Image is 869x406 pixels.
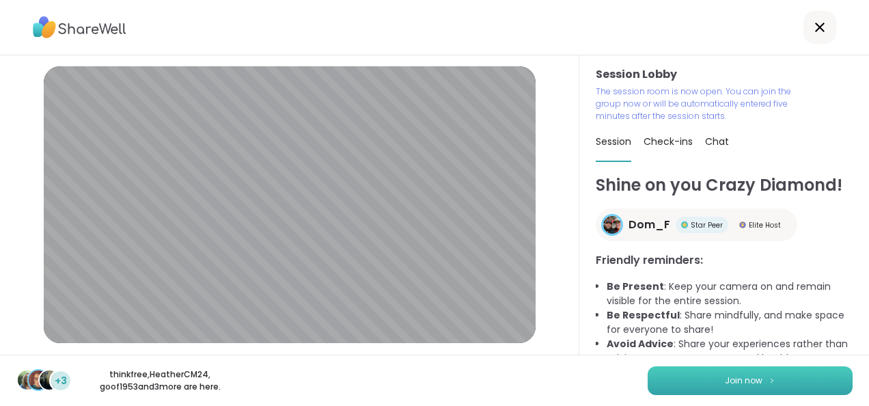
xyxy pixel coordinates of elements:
h3: Session Lobby [596,66,853,83]
span: +3 [55,374,67,388]
li: : Share your experiences rather than advice, as peers are not mental health professionals. [607,337,853,380]
img: Dom_F [603,216,621,234]
span: Join now [725,375,762,387]
span: Dom_F [629,217,670,233]
img: goof1953 [40,370,59,390]
img: ShareWell Logomark [768,377,776,384]
li: : Share mindfully, and make space for everyone to share! [607,308,853,337]
li: : Keep your camera on and remain visible for the entire session. [607,280,853,308]
img: thinkfree [18,370,37,390]
h1: Shine on you Crazy Diamond! [596,173,853,198]
img: HeatherCM24 [29,370,48,390]
img: ShareWell Logo [33,12,126,43]
img: Elite Host [739,221,746,228]
p: The session room is now open. You can join the group now or will be automatically entered five mi... [596,85,792,122]
button: Join now [648,366,853,395]
b: Be Present [607,280,664,293]
b: Avoid Advice [607,337,674,351]
span: Elite Host [749,220,781,230]
span: Check-ins [644,135,693,148]
a: Dom_FDom_FStar PeerStar PeerElite HostElite Host [596,208,797,241]
span: Star Peer [691,220,723,230]
span: Chat [705,135,729,148]
h3: Friendly reminders: [596,252,853,269]
b: Be Respectful [607,308,680,322]
p: thinkfree , HeatherCM24 , goof1953 and 3 more are here. [83,368,236,393]
span: Session [596,135,631,148]
img: Star Peer [681,221,688,228]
